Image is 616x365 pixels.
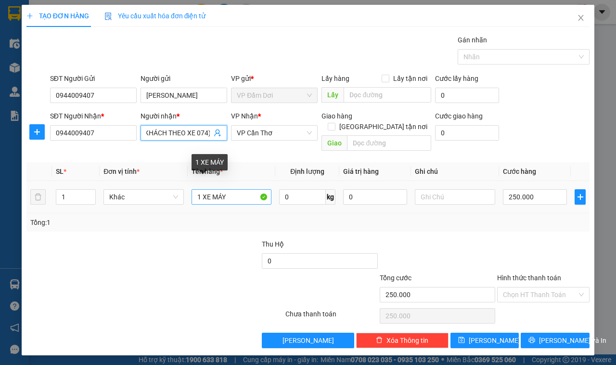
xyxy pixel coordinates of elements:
input: Cước giao hàng [435,125,499,141]
span: printer [528,337,535,344]
span: Xóa Thông tin [386,335,428,346]
button: Close [567,5,594,32]
label: Gán nhãn [458,36,487,44]
span: VP Đầm Dơi [237,88,312,103]
input: Dọc đường [344,87,431,103]
span: Lấy tận nơi [389,73,431,84]
span: VP Nhận [231,112,258,120]
span: close [577,14,585,22]
label: Cước giao hàng [435,112,483,120]
span: Giá trị hàng [343,168,379,175]
input: Cước lấy hàng [435,88,499,103]
button: printer[PERSON_NAME] và In [521,333,590,348]
label: Cước lấy hàng [435,75,478,82]
span: TẠO ĐƠN HÀNG [26,12,89,20]
div: Người nhận [141,111,227,121]
span: [PERSON_NAME] [469,335,520,346]
span: [PERSON_NAME] [282,335,334,346]
input: 0 [343,189,407,205]
span: Yêu cầu xuất hóa đơn điện tử [104,12,206,20]
span: Thu Hộ [262,240,284,248]
span: Giao hàng [321,112,352,120]
span: Tổng cước [380,274,411,282]
div: Tổng: 1 [30,217,239,228]
div: SĐT Người Nhận [50,111,137,121]
span: Khác [109,190,178,204]
span: plus [30,128,44,136]
input: Dọc đường [347,135,431,151]
button: delete [30,189,46,205]
th: Ghi chú [411,162,499,181]
div: Chưa thanh toán [284,309,379,326]
span: user-add [214,129,221,137]
span: [PERSON_NAME] và In [539,335,606,346]
span: delete [376,337,383,344]
span: Định lượng [290,168,324,175]
input: Ghi Chú [415,189,495,205]
div: VP gửi [231,73,318,84]
span: kg [326,189,335,205]
span: Cước hàng [503,168,536,175]
button: deleteXóa Thông tin [356,333,449,348]
button: save[PERSON_NAME] [450,333,519,348]
div: SĐT Người Gửi [50,73,137,84]
span: Giao [321,135,347,151]
span: Đơn vị tính [103,168,140,175]
input: VD: Bàn, Ghế [192,189,272,205]
span: VP Cần Thơ [237,126,312,140]
span: [GEOGRAPHIC_DATA] tận nơi [335,121,431,132]
button: plus [575,189,586,205]
span: plus [26,13,33,19]
button: plus [29,124,45,140]
span: plus [575,193,585,201]
div: 1 XE MÁY [192,154,228,170]
span: Lấy [321,87,344,103]
button: [PERSON_NAME] [262,333,354,348]
span: save [458,337,465,344]
img: icon [104,13,112,20]
span: SL [56,168,64,175]
span: Lấy hàng [321,75,349,82]
div: Người gửi [141,73,227,84]
label: Hình thức thanh toán [497,274,561,282]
